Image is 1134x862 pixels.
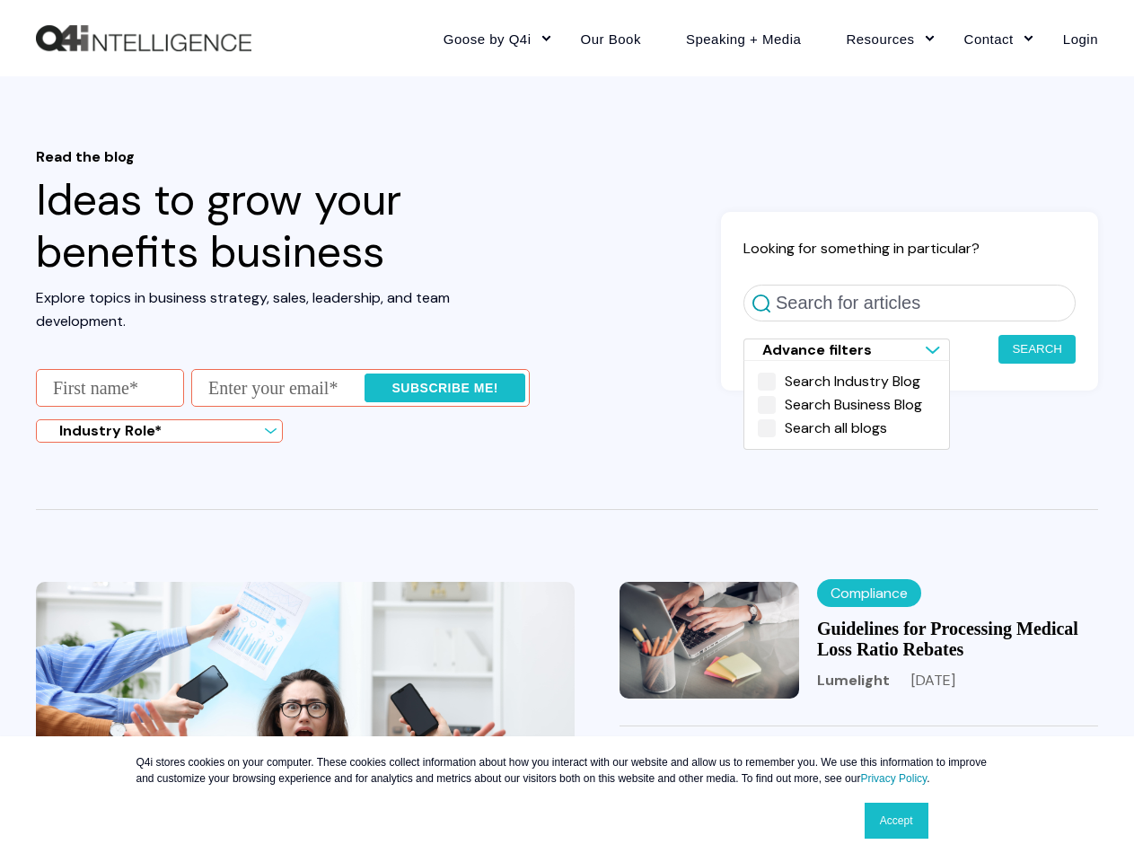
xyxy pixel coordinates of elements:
input: Enter your email* [191,369,530,407]
label: Compliance [817,579,921,607]
a: Back to Home [36,25,251,52]
span: Search Industry Blog [758,374,920,389]
p: Q4i stores cookies on your computer. These cookies collect information about how you interact wit... [136,754,998,787]
input: Search for articles [743,285,1076,321]
span: Search Business Blog [758,398,922,412]
span: Read the blog [36,148,530,165]
button: Search [998,335,1076,364]
a: Privacy Policy [860,772,927,785]
span: Search all blogs [758,421,887,435]
span: Explore topics in business strategy, sales, leadership, and team development. [36,288,450,330]
img: Guidelines for Processing Medical Loss Ratio Rebates [620,582,799,699]
a: Guidelines for Processing Medical Loss Ratio Rebates [817,619,1078,659]
h2: Looking for something in particular? [743,239,1076,258]
span: Lumelight [817,671,890,690]
a: Accept [865,803,928,839]
img: Q4intelligence, LLC logo [36,25,251,52]
input: First name* [36,369,184,407]
span: Advance filters [762,340,872,359]
h1: Ideas to grow your benefits business [36,148,530,277]
span: [DATE] [911,671,955,690]
input: Subscribe me! [365,374,525,402]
